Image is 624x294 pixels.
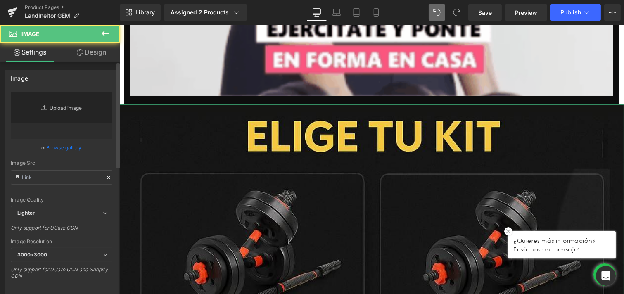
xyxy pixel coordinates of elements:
[560,9,581,16] span: Publish
[327,4,346,21] a: Laptop
[394,211,491,229] p: ¿Quieres más información? Envíanos un mensaje:
[307,4,327,21] a: Desktop
[62,43,121,62] a: Design
[429,4,445,21] button: Undo
[11,266,112,285] div: Only support for UCare CDN and Shopify CDN
[135,9,155,16] span: Library
[25,4,120,11] a: Product Pages
[11,225,112,237] div: Only support for UCare CDN
[47,140,82,155] a: Browse gallery
[11,197,112,203] div: Image Quality
[448,4,465,21] button: Redo
[17,251,47,258] b: 3000x3000
[596,266,616,286] div: Open Intercom Messenger
[550,4,601,21] button: Publish
[17,210,35,216] b: Lighter
[604,4,621,21] button: More
[366,4,386,21] a: Mobile
[11,239,112,244] div: Image Resolution
[505,4,547,21] a: Preview
[11,170,112,185] input: Link
[11,70,28,82] div: Image
[171,8,240,17] div: Assigned 2 Products
[11,143,112,152] div: or
[346,4,366,21] a: Tablet
[25,12,70,19] span: Landineitor GEM
[478,8,492,17] span: Save
[515,8,537,17] span: Preview
[120,4,161,21] a: New Library
[11,160,112,166] div: Image Src
[21,31,39,37] span: Image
